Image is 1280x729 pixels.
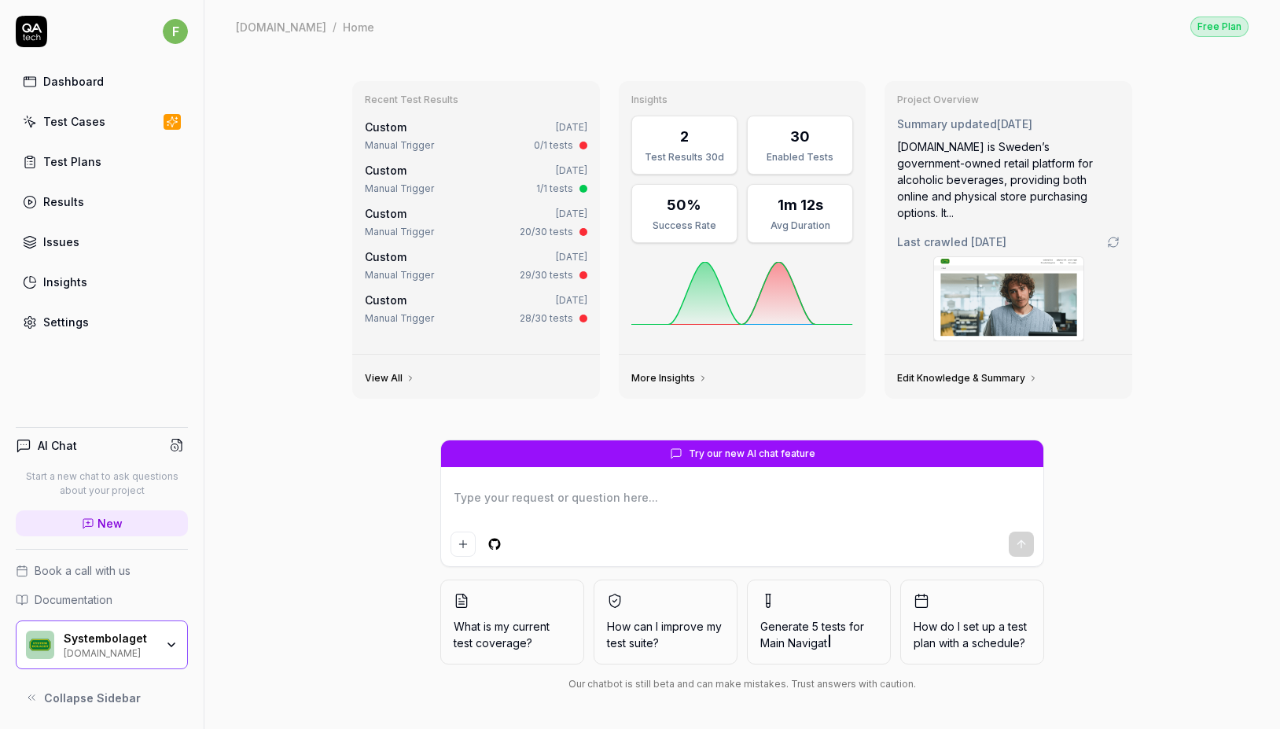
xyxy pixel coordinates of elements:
[631,372,708,385] a: More Insights
[607,618,724,651] span: How can I improve my test suite?
[594,580,737,665] button: How can I improve my test suite?
[16,146,188,177] a: Test Plans
[362,116,590,156] a: Custom[DATE]Manual Trigger0/1 tests
[97,515,123,532] span: New
[44,690,141,706] span: Collapse Sidebar
[689,447,815,461] span: Try our new AI chat feature
[362,245,590,285] a: Custom[DATE]Manual Trigger29/30 tests
[43,193,84,210] div: Results
[64,646,155,658] div: [DOMAIN_NAME]
[934,257,1083,341] img: Screenshot
[43,153,101,170] div: Test Plans
[520,225,573,239] div: 20/30 tests
[365,138,434,153] div: Manual Trigger
[536,182,573,196] div: 1/1 tests
[365,120,406,134] span: Custom
[1190,17,1249,37] div: Free Plan
[365,182,434,196] div: Manual Trigger
[236,19,326,35] div: [DOMAIN_NAME]
[914,618,1031,651] span: How do I set up a test plan with a schedule?
[16,66,188,97] a: Dashboard
[16,307,188,337] a: Settings
[897,94,1120,106] h3: Project Overview
[362,289,590,329] a: Custom[DATE]Manual Trigger28/30 tests
[16,469,188,498] p: Start a new chat to ask questions about your project
[16,186,188,217] a: Results
[454,618,571,651] span: What is my current test coverage?
[365,207,406,220] span: Custom
[897,117,997,131] span: Summary updated
[43,314,89,330] div: Settings
[897,234,1006,250] span: Last crawled
[16,682,188,713] button: Collapse Sidebar
[900,580,1044,665] button: How do I set up a test plan with a schedule?
[16,591,188,608] a: Documentation
[680,126,689,147] div: 2
[365,250,406,263] span: Custom
[642,150,727,164] div: Test Results 30d
[534,138,573,153] div: 0/1 tests
[440,580,584,665] button: What is my current test coverage?
[16,226,188,257] a: Issues
[757,150,843,164] div: Enabled Tests
[760,636,827,650] span: Main Navigat
[163,19,188,44] span: f
[362,159,590,199] a: Custom[DATE]Manual Trigger1/1 tests
[520,268,573,282] div: 29/30 tests
[971,235,1006,249] time: [DATE]
[365,372,415,385] a: View All
[16,510,188,536] a: New
[35,562,131,579] span: Book a call with us
[43,274,87,290] div: Insights
[556,251,587,263] time: [DATE]
[43,73,104,90] div: Dashboard
[362,202,590,242] a: Custom[DATE]Manual Trigger20/30 tests
[365,164,406,177] span: Custom
[16,620,188,669] button: Systembolaget LogoSystembolaget[DOMAIN_NAME]
[747,580,891,665] button: Generate 5 tests forMain Navigat
[440,677,1044,691] div: Our chatbot is still beta and can make mistakes. Trust answers with caution.
[556,164,587,176] time: [DATE]
[642,219,727,233] div: Success Rate
[520,311,573,326] div: 28/30 tests
[897,138,1120,221] div: [DOMAIN_NAME] is Sweden’s government-owned retail platform for alcoholic beverages, providing bot...
[631,94,854,106] h3: Insights
[43,113,105,130] div: Test Cases
[333,19,337,35] div: /
[760,618,877,651] span: Generate 5 tests for
[667,194,701,215] div: 50%
[451,532,476,557] button: Add attachment
[365,268,434,282] div: Manual Trigger
[365,225,434,239] div: Manual Trigger
[757,219,843,233] div: Avg Duration
[343,19,374,35] div: Home
[897,372,1038,385] a: Edit Knowledge & Summary
[997,117,1032,131] time: [DATE]
[16,267,188,297] a: Insights
[778,194,823,215] div: 1m 12s
[35,591,112,608] span: Documentation
[1107,236,1120,249] a: Go to crawling settings
[26,631,54,659] img: Systembolaget Logo
[790,126,810,147] div: 30
[556,294,587,306] time: [DATE]
[365,311,434,326] div: Manual Trigger
[556,208,587,219] time: [DATE]
[43,234,79,250] div: Issues
[556,121,587,133] time: [DATE]
[1190,16,1249,37] a: Free Plan
[16,106,188,137] a: Test Cases
[38,437,77,454] h4: AI Chat
[64,631,155,646] div: Systembolaget
[163,16,188,47] button: f
[365,293,406,307] span: Custom
[16,562,188,579] a: Book a call with us
[365,94,587,106] h3: Recent Test Results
